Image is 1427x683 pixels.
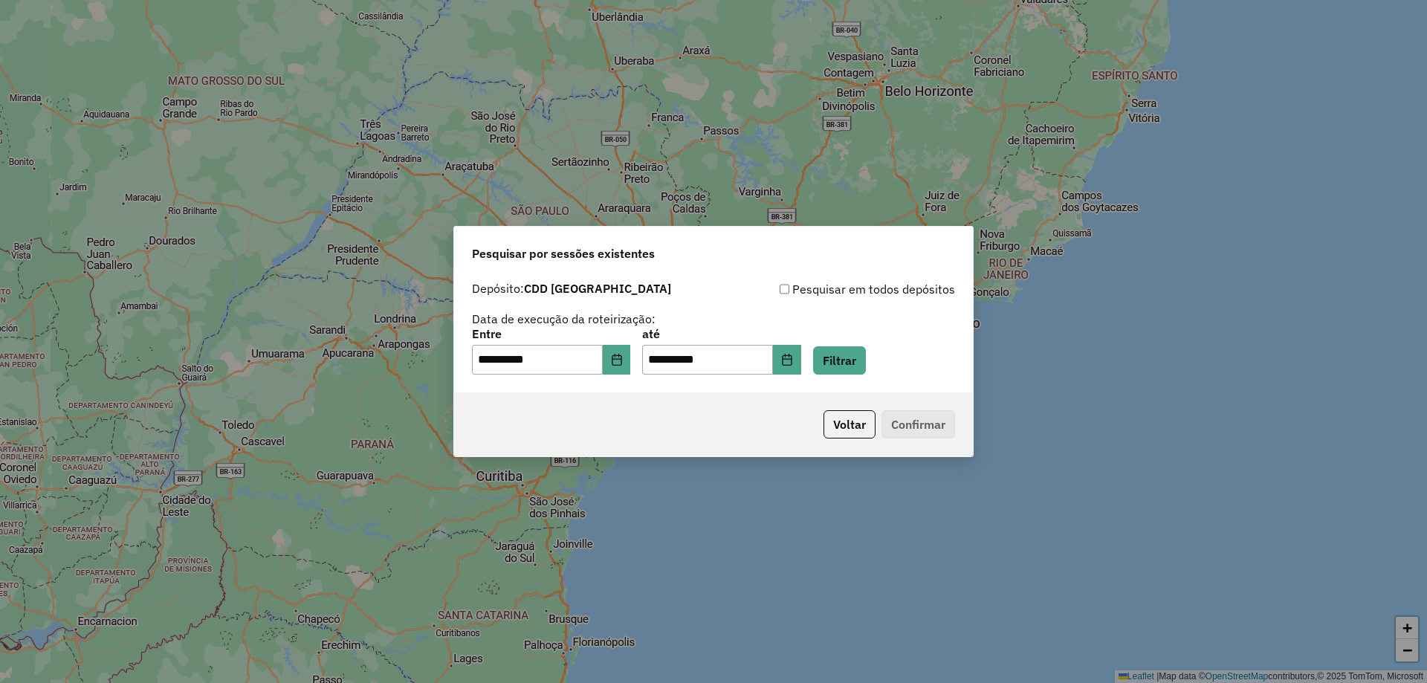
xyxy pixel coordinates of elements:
[713,280,955,298] div: Pesquisar em todos depósitos
[642,325,800,343] label: até
[823,410,876,438] button: Voltar
[472,279,671,297] label: Depósito:
[773,345,801,375] button: Choose Date
[472,310,656,328] label: Data de execução da roteirização:
[603,345,631,375] button: Choose Date
[472,325,630,343] label: Entre
[524,281,671,296] strong: CDD [GEOGRAPHIC_DATA]
[813,346,866,375] button: Filtrar
[472,245,655,262] span: Pesquisar por sessões existentes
